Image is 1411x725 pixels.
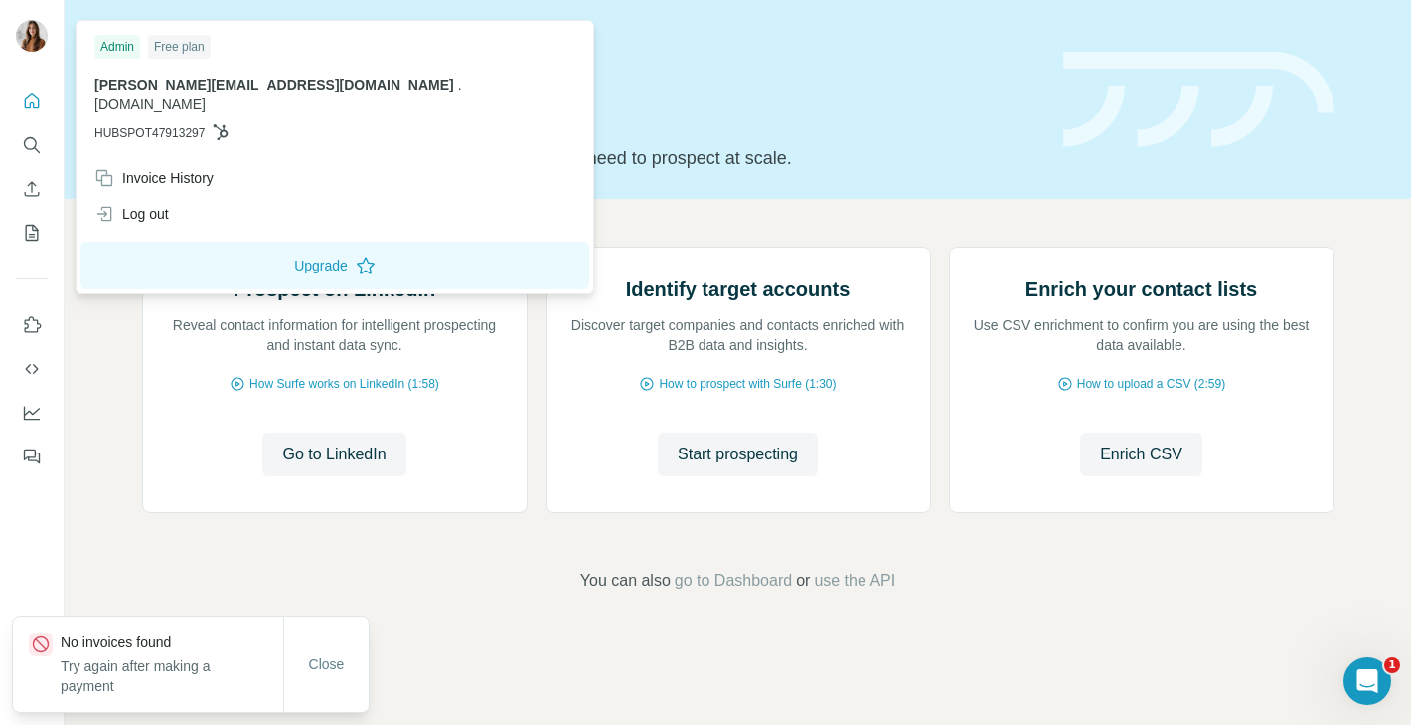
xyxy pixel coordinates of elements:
button: Start prospecting [658,433,818,476]
span: Close [309,654,345,674]
button: Dashboard [16,395,48,431]
p: No invoices found [61,633,283,652]
span: HUBSPOT47913297 [94,124,205,142]
span: You can also [580,569,671,593]
button: Enrich CSV [1080,433,1202,476]
p: Use CSV enrichment to confirm you are using the best data available. [970,315,1314,355]
h2: Enrich your contact lists [1025,275,1257,303]
span: . [458,77,462,92]
span: or [796,569,810,593]
iframe: Intercom live chat [1343,657,1391,705]
button: Upgrade [80,242,589,289]
button: Use Surfe on LinkedIn [16,307,48,343]
span: How Surfe works on LinkedIn (1:58) [249,375,439,393]
h2: Identify target accounts [626,275,851,303]
button: Use Surfe API [16,351,48,387]
img: Avatar [16,20,48,52]
button: go to Dashboard [675,569,792,593]
button: use the API [814,569,895,593]
span: 1 [1384,657,1400,673]
div: Admin [94,35,140,59]
img: banner [1063,52,1334,148]
p: Reveal contact information for intelligent prospecting and instant data sync. [163,315,507,355]
button: Feedback [16,439,48,474]
div: Free plan [148,35,211,59]
div: Log out [94,204,169,224]
span: [PERSON_NAME][EMAIL_ADDRESS][DOMAIN_NAME] [94,77,454,92]
span: Go to LinkedIn [282,443,386,466]
button: My lists [16,215,48,251]
span: Start prospecting [678,443,798,466]
p: Discover target companies and contacts enriched with B2B data and insights. [566,315,910,355]
span: How to prospect with Surfe (1:30) [659,375,836,393]
button: Search [16,127,48,163]
span: [DOMAIN_NAME] [94,96,206,112]
span: How to upload a CSV (2:59) [1077,375,1225,393]
button: Quick start [16,84,48,119]
div: Invoice History [94,168,214,188]
button: Go to LinkedIn [262,433,405,476]
button: Close [295,646,359,682]
p: Try again after making a payment [61,656,283,696]
span: Enrich CSV [1100,443,1182,466]
button: Enrich CSV [16,171,48,207]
